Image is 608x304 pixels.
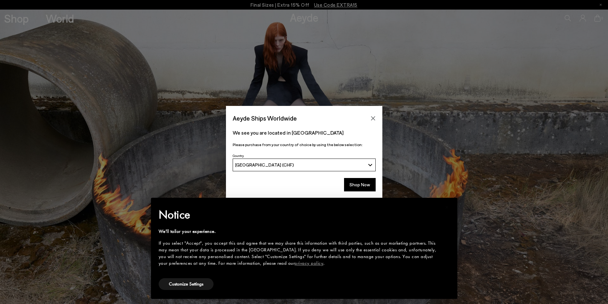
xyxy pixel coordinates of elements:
[233,154,244,158] span: Country
[295,260,323,266] a: privacy policy
[439,200,455,215] button: Close this notice
[233,129,376,137] p: We see you are located in [GEOGRAPHIC_DATA]
[159,206,439,223] h2: Notice
[344,178,376,191] button: Shop Now
[233,142,376,148] p: Please purchase from your country of choice by using the below selection:
[235,162,294,167] span: [GEOGRAPHIC_DATA] (CHF)
[159,240,439,267] div: If you select "Accept", you accept this and agree that we may share this information with third p...
[159,278,214,290] button: Customize Settings
[233,113,297,124] span: Aeyde Ships Worldwide
[368,114,378,123] button: Close
[445,202,449,212] span: ×
[159,228,439,235] div: We'll tailor your experience.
